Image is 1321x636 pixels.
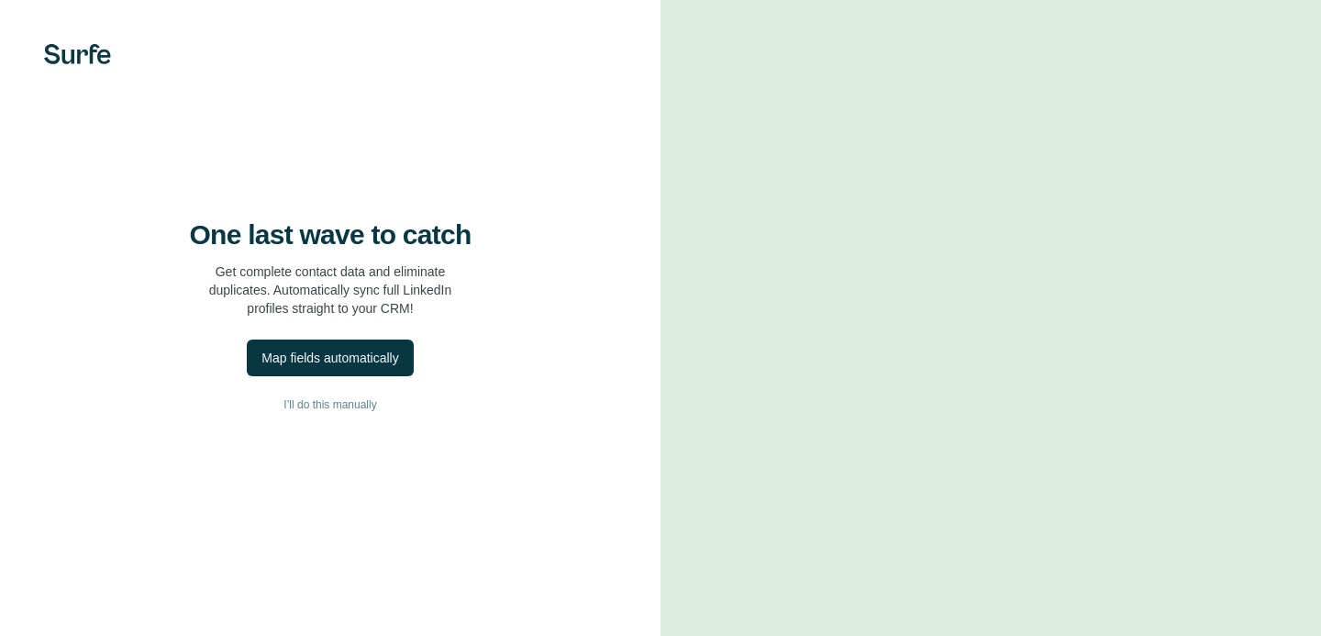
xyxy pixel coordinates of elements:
h4: One last wave to catch [190,218,472,251]
img: Surfe's logo [44,44,111,64]
p: Get complete contact data and eliminate duplicates. Automatically sync full LinkedIn profiles str... [209,262,452,318]
button: Map fields automatically [247,340,413,376]
span: I’ll do this manually [283,396,376,413]
button: I’ll do this manually [37,391,624,418]
div: Map fields automatically [261,349,398,367]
